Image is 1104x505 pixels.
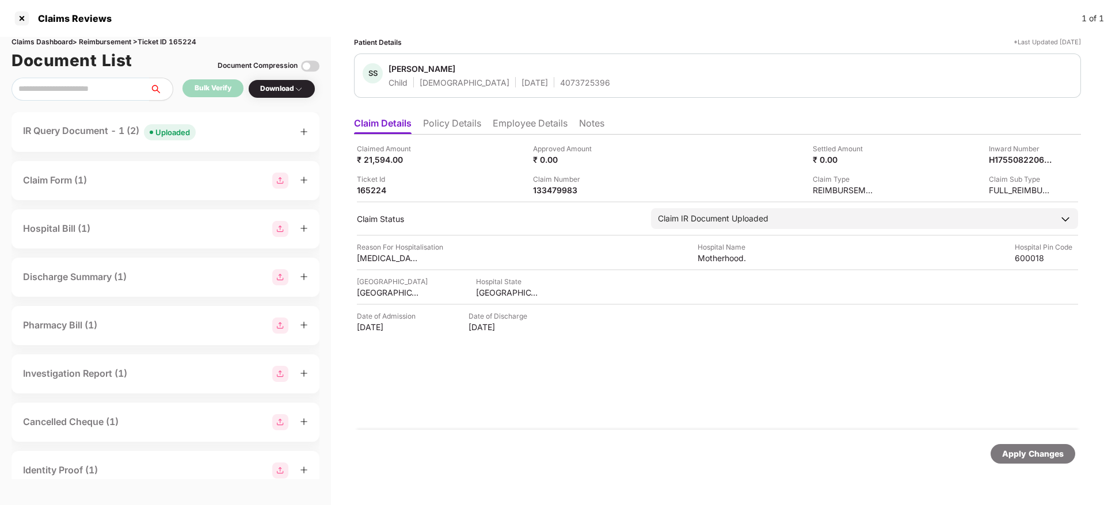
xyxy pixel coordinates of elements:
[357,213,639,224] div: Claim Status
[300,369,308,377] span: plus
[357,185,420,196] div: 165224
[469,311,532,322] div: Date of Discharge
[357,253,420,263] div: [MEDICAL_DATA]
[23,415,119,429] div: Cancelled Cheque (1)
[420,77,509,88] div: [DEMOGRAPHIC_DATA]
[989,185,1052,196] div: FULL_REIMBURSEMENT
[363,63,383,83] div: SS
[1015,253,1078,263] div: 600018
[155,127,190,138] div: Uploaded
[260,83,303,94] div: Download
[272,317,288,334] img: svg+xml;base64,PHN2ZyBpZD0iR3JvdXBfMjg4MTMiIGRhdGEtbmFtZT0iR3JvdXAgMjg4MTMiIHhtbG5zPSJodHRwOi8vd3...
[272,462,288,479] img: svg+xml;base64,PHN2ZyBpZD0iR3JvdXBfMjg4MTMiIGRhdGEtbmFtZT0iR3JvdXAgMjg4MTMiIHhtbG5zPSJodHRwOi8vd3...
[272,221,288,237] img: svg+xml;base64,PHN2ZyBpZD0iR3JvdXBfMjg4MTMiIGRhdGEtbmFtZT0iR3JvdXAgMjg4MTMiIHhtbG5zPSJodHRwOi8vd3...
[300,321,308,329] span: plus
[272,269,288,285] img: svg+xml;base64,PHN2ZyBpZD0iR3JvdXBfMjg4MTMiIGRhdGEtbmFtZT0iR3JvdXAgMjg4MTMiIHhtbG5zPSJodHRwOi8vd3...
[698,242,761,253] div: Hospital Name
[423,117,481,134] li: Policy Details
[300,176,308,184] span: plus
[23,173,87,188] div: Claim Form (1)
[989,174,1052,185] div: Claim Sub Type
[272,414,288,430] img: svg+xml;base64,PHN2ZyBpZD0iR3JvdXBfMjg4MTMiIGRhdGEtbmFtZT0iR3JvdXAgMjg4MTMiIHhtbG5zPSJodHRwOi8vd3...
[533,185,596,196] div: 133479983
[301,57,319,75] img: svg+xml;base64,PHN2ZyBpZD0iVG9nZ2xlLTMyeDMyIiB4bWxucz0iaHR0cDovL3d3dy53My5vcmcvMjAwMC9zdmciIHdpZH...
[698,253,761,263] div: Motherhood.
[300,273,308,281] span: plus
[300,128,308,136] span: plus
[658,212,768,225] div: Claim IR Document Uploaded
[813,143,876,154] div: Settled Amount
[149,85,173,94] span: search
[533,154,596,165] div: ₹ 0.00
[23,221,90,236] div: Hospital Bill (1)
[389,77,408,88] div: Child
[1082,12,1104,25] div: 1 of 1
[357,143,420,154] div: Claimed Amount
[357,276,428,287] div: [GEOGRAPHIC_DATA]
[218,60,298,71] div: Document Compression
[1002,447,1064,460] div: Apply Changes
[294,85,303,94] img: svg+xml;base64,PHN2ZyBpZD0iRHJvcGRvd24tMzJ4MzIiIHhtbG5zPSJodHRwOi8vd3d3LnczLm9yZy8yMDAwL3N2ZyIgd2...
[579,117,604,134] li: Notes
[476,287,539,298] div: [GEOGRAPHIC_DATA]
[354,117,412,134] li: Claim Details
[354,37,402,48] div: Patient Details
[1060,213,1071,225] img: downArrowIcon
[23,318,97,332] div: Pharmacy Bill (1)
[300,418,308,426] span: plus
[476,276,539,287] div: Hospital State
[23,124,196,140] div: IR Query Document - 1 (2)
[989,143,1052,154] div: Inward Number
[195,83,231,94] div: Bulk Verify
[357,242,443,253] div: Reason For Hospitalisation
[357,311,420,322] div: Date of Admission
[12,48,132,73] h1: Document List
[389,63,455,74] div: [PERSON_NAME]
[989,154,1052,165] div: H1755082206799801147
[272,173,288,189] img: svg+xml;base64,PHN2ZyBpZD0iR3JvdXBfMjg4MTMiIGRhdGEtbmFtZT0iR3JvdXAgMjg4MTMiIHhtbG5zPSJodHRwOi8vd3...
[300,224,308,232] span: plus
[560,77,610,88] div: 4073725396
[23,366,127,381] div: Investigation Report (1)
[357,154,420,165] div: ₹ 21,594.00
[357,174,420,185] div: Ticket Id
[533,174,596,185] div: Claim Number
[521,77,548,88] div: [DATE]
[12,37,319,48] div: Claims Dashboard > Reimbursement > Ticket ID 165224
[533,143,596,154] div: Approved Amount
[493,117,568,134] li: Employee Details
[1014,37,1081,48] div: *Last Updated [DATE]
[31,13,112,24] div: Claims Reviews
[23,463,98,477] div: Identity Proof (1)
[149,78,173,101] button: search
[23,270,127,284] div: Discharge Summary (1)
[813,154,876,165] div: ₹ 0.00
[272,366,288,382] img: svg+xml;base64,PHN2ZyBpZD0iR3JvdXBfMjg4MTMiIGRhdGEtbmFtZT0iR3JvdXAgMjg4MTMiIHhtbG5zPSJodHRwOi8vd3...
[357,322,420,332] div: [DATE]
[300,466,308,474] span: plus
[469,322,532,332] div: [DATE]
[813,174,876,185] div: Claim Type
[357,287,420,298] div: [GEOGRAPHIC_DATA]
[1015,242,1078,253] div: Hospital Pin Code
[813,185,876,196] div: REIMBURSEMENT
